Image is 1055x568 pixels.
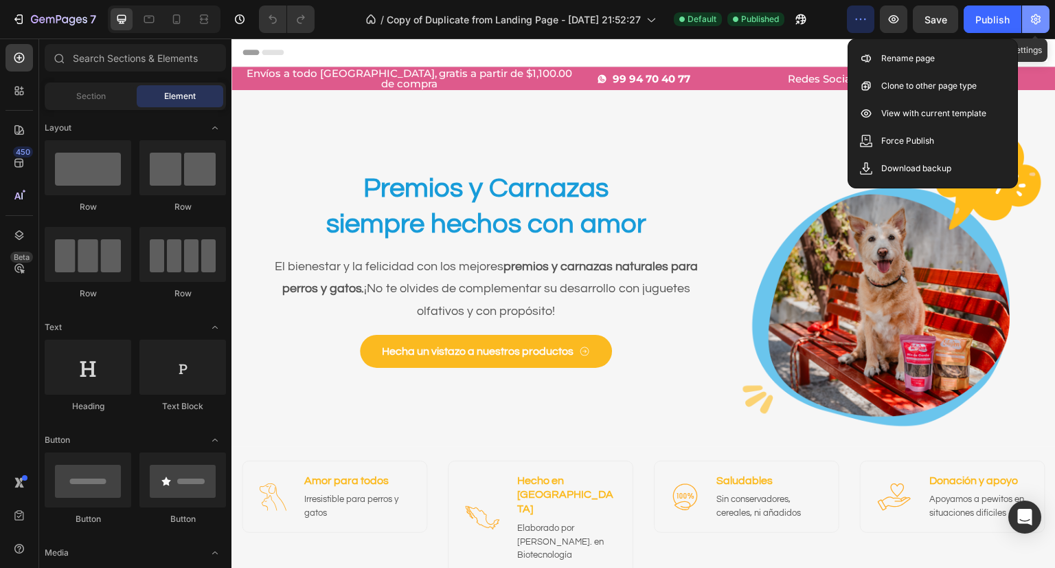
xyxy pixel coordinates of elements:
[440,445,467,472] img: Alt Image
[10,252,33,263] div: Beta
[73,455,177,481] p: Irresistible para perros y gatos
[484,434,591,451] h2: Saludables
[964,6,1021,33] button: Publish
[204,429,226,451] span: Toggle open
[5,6,102,33] button: 7
[45,400,131,413] div: Heading
[1008,501,1041,534] div: Open Intercom Messenger
[259,6,315,33] div: Undo/Redo
[45,122,71,134] span: Layout
[698,455,795,481] p: Apoyamos a pewitos en situaciones difíciles
[881,134,934,148] p: Force Publish
[45,287,131,300] div: Row
[204,117,226,139] span: Toggle open
[646,441,680,476] img: Alt Image
[139,201,226,213] div: Row
[975,12,1010,27] div: Publish
[284,434,385,479] h2: Hecho en [GEOGRAPHIC_DATA]
[45,201,131,213] div: Row
[139,287,226,300] div: Row
[696,434,797,451] h2: Donación y apoyo
[45,434,70,446] span: Button
[231,39,1055,568] iframe: Design area
[913,6,958,33] button: Save
[881,107,986,120] p: View with current template
[139,513,226,525] div: Button
[234,462,268,496] img: Alt Image
[45,547,69,559] span: Media
[204,316,226,338] span: Toggle open
[741,13,779,25] span: Published
[881,162,951,175] p: Download backup
[45,321,62,334] span: Text
[881,52,935,65] p: Rename page
[924,14,947,25] span: Save
[688,13,716,25] span: Default
[27,445,55,472] img: Alt Image
[45,44,226,72] input: Search Sections & Elements
[13,146,33,157] div: 450
[286,483,383,524] p: Elaborado por [PERSON_NAME]. en Biotecnología
[71,434,179,451] h2: Amor para todos
[881,79,977,93] p: Clone to other page type
[90,11,96,28] p: 7
[164,90,196,102] span: Element
[485,455,589,481] p: Sin conservadores, cereales, ni añadidos
[204,542,226,564] span: Toggle open
[387,12,641,27] span: Copy of Duplicate from Landing Page - [DATE] 21:52:27
[381,12,384,27] span: /
[490,74,824,408] img: Tequila con Liz en el parque disfrutando de deliciosos premios deshidratados naturales
[45,513,131,525] div: Button
[76,90,106,102] span: Section
[139,400,226,413] div: Text Block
